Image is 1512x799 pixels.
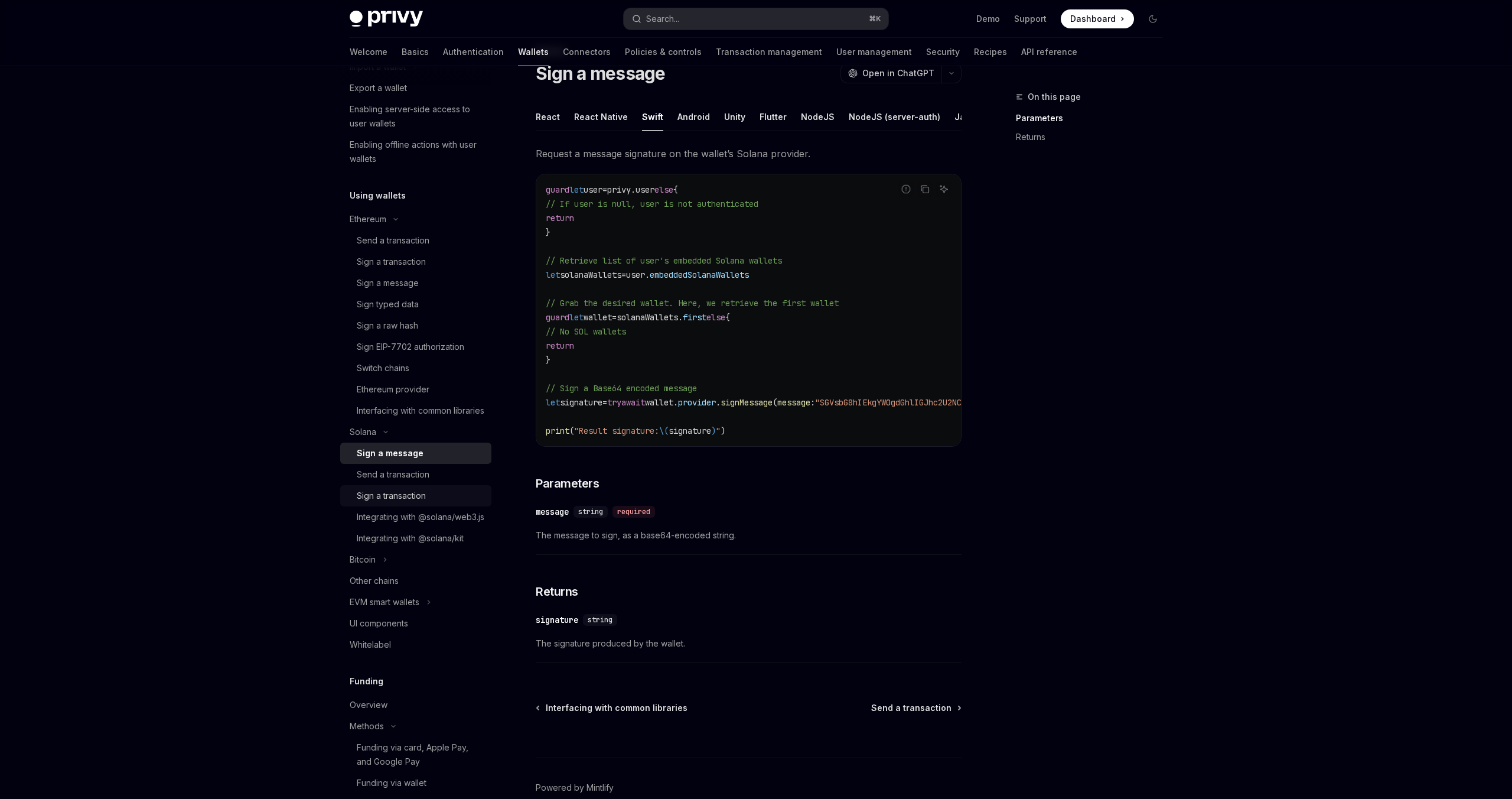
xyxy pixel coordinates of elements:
a: Export a wallet [340,77,491,99]
a: Basics [402,38,429,66]
span: The signature produced by the wallet. [536,636,962,651]
button: Copy the contents from the code block [917,181,933,197]
div: Other chains [350,574,399,588]
a: Sign a transaction [340,485,491,506]
span: } [546,355,550,365]
span: On this page [1028,90,1081,104]
span: print [546,426,569,436]
a: Enabling offline actions with user wallets [340,134,491,170]
span: ⌘ K [869,14,881,24]
span: solanaWallets. [617,312,683,323]
a: Policies & controls [625,38,702,66]
div: Solana [350,425,376,439]
h5: Using wallets [350,189,406,203]
div: Switch chains [357,361,409,375]
span: = [602,184,607,195]
div: Ethereum provider [357,382,429,397]
a: Other chains [340,570,491,592]
a: Overview [340,694,491,716]
span: Send a transaction [871,702,951,714]
div: Funding via wallet [357,776,426,790]
span: else [706,312,725,323]
a: Sign typed data [340,294,491,315]
a: Send a transaction [340,230,491,251]
span: } [546,227,550,238]
a: Sign a transaction [340,251,491,272]
span: provider [678,397,716,408]
span: ) [711,426,716,436]
span: Dashboard [1070,13,1116,25]
span: : [810,397,815,408]
div: Bitcoin [350,553,376,567]
a: Authentication [443,38,504,66]
a: Ethereum provider [340,379,491,400]
span: embeddedSolanaWallets [650,269,749,280]
h5: Funding [350,674,383,688]
div: message [536,506,569,518]
div: Sign a message [357,276,419,290]
span: message [777,397,810,408]
span: guard [546,312,569,323]
div: NodeJS [801,103,835,131]
div: Export a wallet [350,81,407,95]
a: Sign a message [340,443,491,464]
div: Interfacing with common libraries [357,404,484,418]
span: Parameters [536,475,599,492]
span: signMessage [721,397,773,408]
span: { [673,184,678,195]
a: Welcome [350,38,387,66]
a: Send a transaction [340,464,491,485]
span: ) [721,426,725,436]
button: Toggle Solana section [340,421,491,443]
span: Request a message signature on the wallet’s Solana provider. [536,145,962,162]
a: UI components [340,613,491,634]
span: Open in ChatGPT [862,67,934,79]
a: Sign EIP-7702 authorization [340,336,491,358]
span: = [602,397,607,408]
span: try [607,397,621,408]
div: required [612,506,655,518]
div: NodeJS (server-auth) [849,103,940,131]
span: "Result signature: [574,426,659,436]
span: let [546,397,560,408]
button: Toggle Ethereum section [340,209,491,230]
span: . [716,397,721,408]
a: Transaction management [716,38,822,66]
div: Sign a transaction [357,255,426,269]
span: = [621,269,626,280]
a: Interfacing with common libraries [340,400,491,421]
div: Methods [350,719,384,733]
a: Demo [976,13,1000,25]
div: Sign EIP-7702 authorization [357,340,464,354]
div: Search... [646,12,679,26]
span: else [654,184,673,195]
span: await [621,397,645,408]
a: Dashboard [1061,9,1134,28]
a: Support [1014,13,1047,25]
span: Returns [536,583,578,600]
div: React [536,103,560,131]
span: let [569,312,584,323]
div: Whitelabel [350,638,391,652]
span: ( [569,426,574,436]
a: API reference [1021,38,1077,66]
span: "SGVsbG8hIEkgYW0gdGhlIGJhc2U2NCBlbmNvZGVkIG1lc3NhZ2UgdG8gYmUgc2lnbmVkLg==" [815,397,1165,408]
div: UI components [350,616,408,631]
div: Java [954,103,975,131]
div: Android [677,103,710,131]
a: Interfacing with common libraries [537,702,687,714]
div: Sign a message [357,446,423,460]
div: Send a transaction [357,467,429,482]
a: Send a transaction [871,702,960,714]
span: ( [773,397,777,408]
a: Enabling server-side access to user wallets [340,99,491,134]
a: Integrating with @solana/web3.js [340,506,491,528]
a: Connectors [563,38,611,66]
span: first [683,312,706,323]
a: Funding via card, Apple Pay, and Google Pay [340,737,491,772]
div: Enabling server-side access to user wallets [350,102,484,131]
a: Funding via wallet [340,772,491,794]
a: Wallets [518,38,549,66]
div: signature [536,614,578,626]
span: user [584,184,602,195]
